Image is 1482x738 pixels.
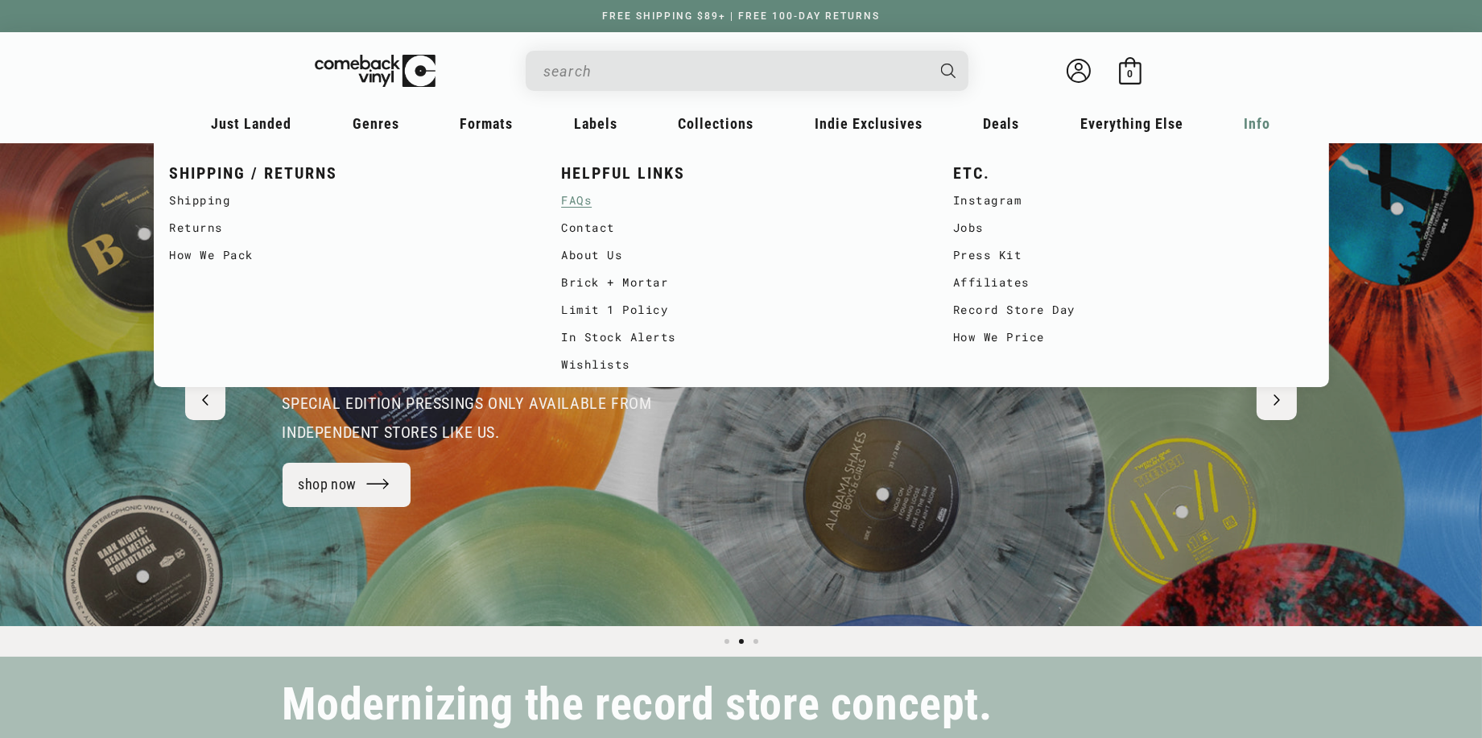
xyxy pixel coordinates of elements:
[953,324,1313,351] a: How We Price
[984,115,1020,132] span: Deals
[679,115,754,132] span: Collections
[749,634,763,649] button: Load slide 3 of 3
[170,187,530,214] a: Shipping
[460,115,514,132] span: Formats
[815,115,923,132] span: Indie Exclusives
[1257,380,1297,420] button: Next slide
[927,51,970,91] button: Search
[561,214,921,241] a: Contact
[561,351,921,378] a: Wishlists
[953,269,1313,296] a: Affiliates
[574,115,617,132] span: Labels
[953,296,1313,324] a: Record Store Day
[1080,115,1183,132] span: Everything Else
[953,214,1313,241] a: Jobs
[561,324,921,351] a: In Stock Alerts
[953,241,1313,269] a: Press Kit
[185,380,225,420] button: Previous slide
[1127,68,1133,80] span: 0
[953,187,1313,214] a: Instagram
[561,241,921,269] a: About Us
[586,10,896,22] a: FREE SHIPPING $89+ | FREE 100-DAY RETURNS
[734,634,749,649] button: Load slide 2 of 3
[526,51,968,91] div: Search
[170,241,530,269] a: How We Pack
[283,463,411,507] a: shop now
[561,269,921,296] a: Brick + Mortar
[212,115,292,132] span: Just Landed
[1245,115,1271,132] span: Info
[170,214,530,241] a: Returns
[543,55,925,88] input: When autocomplete results are available use up and down arrows to review and enter to select
[283,394,652,442] span: special edition pressings only available from independent stores like us.
[283,686,993,724] h2: Modernizing the record store concept.
[561,296,921,324] a: Limit 1 Policy
[353,115,399,132] span: Genres
[561,187,921,214] a: FAQs
[720,634,734,649] button: Load slide 1 of 3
